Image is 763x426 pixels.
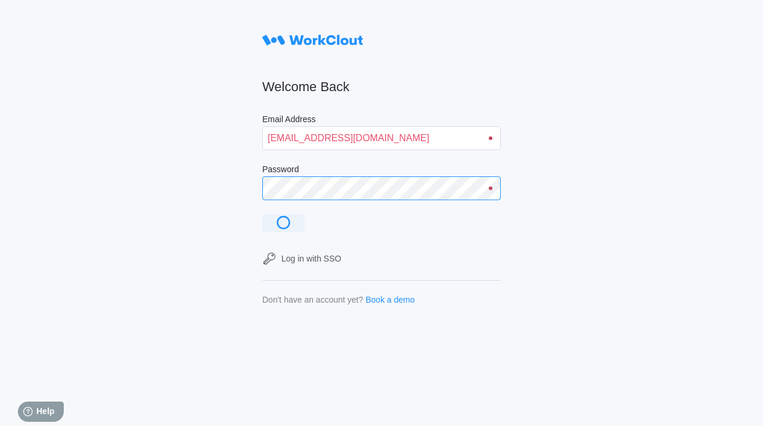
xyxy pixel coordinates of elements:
input: Enter your email [262,126,501,150]
label: Password [262,164,501,176]
div: Log in with SSO [281,254,341,263]
h2: Welcome Back [262,79,501,95]
label: Email Address [262,114,501,126]
a: Book a demo [365,295,415,304]
div: Don't have an account yet? [262,295,363,304]
a: Log in with SSO [262,251,501,266]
